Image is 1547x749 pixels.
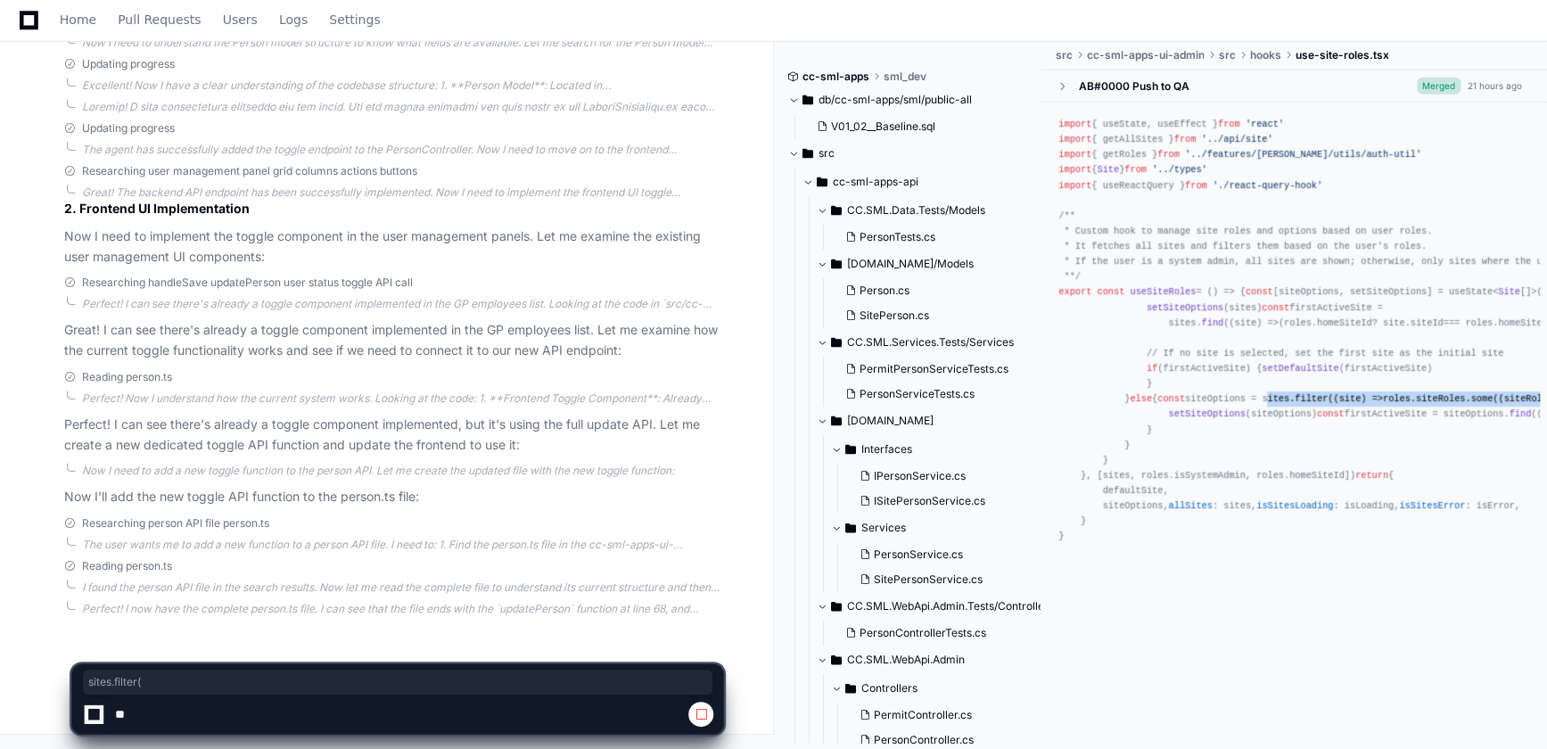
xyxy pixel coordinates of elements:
h3: 2. Frontend UI Implementation [64,200,723,218]
span: CC.SML.Services.Tests/Services [847,335,1014,350]
span: import [1058,119,1091,129]
span: [DOMAIN_NAME] [847,414,934,428]
span: find [1510,409,1532,420]
span: const [1097,287,1124,298]
span: const [1157,393,1185,404]
svg: Directory [831,332,842,353]
button: Interfaces [831,435,1054,464]
button: [DOMAIN_NAME]/Models [817,250,1054,278]
span: Researching handleSave updatePerson user status toggle API call [82,276,413,290]
button: SitePersonService.cs [852,567,1043,592]
span: else [1130,393,1152,404]
span: PersonServiceTests.cs [860,387,975,401]
span: isSystemAdmin [1174,470,1246,481]
span: SitePerson.cs [860,309,929,323]
span: siteRoles [1416,393,1465,404]
span: if [1147,363,1157,374]
div: Now I need to add a new toggle function to the person API. Let me create the updated file with th... [82,464,723,478]
span: sites.filter( [88,675,707,689]
span: V01_02__Baseline.sql [831,119,935,134]
button: CC.SML.WebApi.Admin.Tests/Controllers [817,592,1054,621]
div: Perfect! I now have the complete person.ts file. I can see that the file ends with the `updatePer... [82,602,723,616]
p: Great! I can see there's already a toggle component implemented in the GP employees list. Let me ... [64,320,723,361]
span: src [819,146,835,160]
span: return [1355,470,1388,481]
div: I found the person API file in the search results. Now let me read the complete file to understan... [82,580,723,595]
span: const [1246,287,1273,298]
span: import [1058,149,1091,160]
button: CC.SML.Services.Tests/Services [817,328,1054,357]
span: Site [1097,165,1119,176]
svg: Directory [802,89,813,111]
button: PersonServiceTests.cs [838,382,1043,407]
span: find [1202,317,1224,328]
span: isSitesLoading [1256,500,1333,511]
span: setDefaultSite [1262,363,1338,374]
button: Person.cs [838,278,1043,303]
div: Perfect! Now I understand how the current system works. Looking at the code: 1. **Frontend Toggle... [82,391,723,406]
span: ( ) => [1333,393,1382,404]
span: from [1218,119,1240,129]
span: Settings [329,14,380,25]
span: const [1262,302,1289,313]
svg: Directory [817,171,827,193]
span: site [1235,317,1257,328]
svg: Directory [831,200,842,221]
span: from [1174,134,1197,144]
span: from [1185,180,1207,191]
span: [DOMAIN_NAME]/Models [847,257,974,271]
span: Updating progress [82,57,175,71]
span: IPersonService.cs [874,469,966,483]
span: allSites [1169,500,1213,511]
span: from [1124,165,1147,176]
span: filter [1295,393,1328,404]
span: src [1218,48,1235,62]
span: Home [60,14,96,25]
span: db/cc-sml-apps/sml/public-all [819,93,972,107]
p: Perfect! I can see there's already a toggle component implemented, but it's using the full update... [64,415,723,456]
div: AB#0000 Push to QA [1078,79,1189,94]
button: PermitPersonServiceTests.cs [838,357,1043,382]
button: PersonTests.cs [838,225,1043,250]
button: cc-sml-apps-api [802,168,1042,196]
span: Users [223,14,258,25]
span: PersonService.cs [874,547,963,562]
span: '../types' [1152,165,1207,176]
span: isSitesError [1399,500,1465,511]
p: Now I'll add the new toggle API function to the person.ts file: [64,487,723,507]
span: './react-query-hook' [1213,180,1322,191]
span: Logs [279,14,308,25]
span: SitePersonService.cs [874,572,983,587]
div: Excellent! Now I have a clear understanding of the codebase structure: 1. **Person Model**: Locat... [82,78,723,93]
svg: Directory [831,596,842,617]
span: import [1058,165,1091,176]
svg: Directory [831,253,842,275]
span: CC.SML.Data.Tests/Models [847,203,985,218]
button: Services [831,514,1054,542]
span: cc-sml-apps [802,70,869,84]
div: The user wants me to add a new function to a person API file. I need to: 1. Find the person.ts fi... [82,538,723,552]
div: The agent has successfully added the toggle endpoint to the PersonController. Now I need to move ... [82,143,723,157]
span: Interfaces [861,442,912,457]
span: from [1157,149,1180,160]
svg: Directory [802,143,813,164]
button: ISitePersonService.cs [852,489,1043,514]
button: CC.SML.Data.Tests/Models [817,196,1054,225]
span: Researching person API file person.ts [82,516,269,531]
span: homeSiteId [1289,470,1345,481]
span: export [1058,287,1091,298]
span: CC.SML.WebApi.Admin.Tests/Controllers [847,599,1054,613]
span: homeSiteId [1317,317,1372,328]
button: [DOMAIN_NAME] [817,407,1054,435]
span: some [1471,393,1494,404]
svg: Directory [831,410,842,432]
span: Services [861,521,906,535]
span: Reading person.ts [82,559,172,573]
span: PersonControllerTests.cs [860,626,986,640]
span: PermitPersonServiceTests.cs [860,362,1008,376]
span: siteId [1411,317,1444,328]
button: PersonService.cs [852,542,1043,567]
div: Loremip! D sita consectetura elitseddo eiu tem incid. Utl etd magnaa enimadmi ven quis nostr ex u... [82,100,723,114]
span: ( ) => [1229,317,1278,328]
svg: Directory [845,439,856,460]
